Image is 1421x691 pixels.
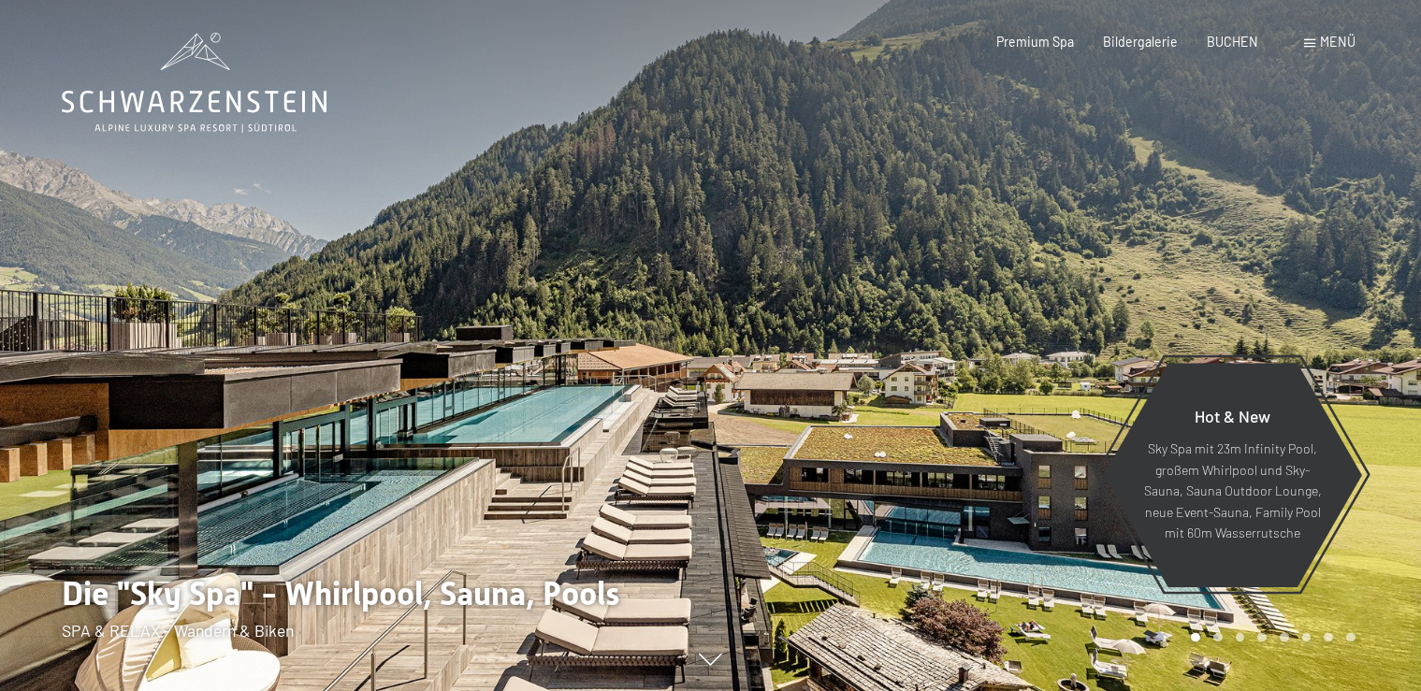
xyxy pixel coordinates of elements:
div: Carousel Page 2 [1213,633,1223,642]
div: Carousel Page 1 (Current Slide) [1191,633,1200,642]
div: Carousel Pagination [1184,633,1355,642]
div: Carousel Page 4 [1257,633,1267,642]
span: Hot & New [1195,406,1270,426]
a: Bildergalerie [1103,34,1178,50]
p: Sky Spa mit 23m Infinity Pool, großem Whirlpool und Sky-Sauna, Sauna Outdoor Lounge, neue Event-S... [1143,439,1322,544]
div: Carousel Page 6 [1302,633,1312,642]
a: Hot & New Sky Spa mit 23m Infinity Pool, großem Whirlpool und Sky-Sauna, Sauna Outdoor Lounge, ne... [1102,362,1363,588]
span: Menü [1320,34,1356,50]
span: Einwilligung Marketing* [529,390,684,409]
div: Carousel Page 3 [1236,633,1245,642]
div: Carousel Page 8 [1346,633,1356,642]
a: BUCHEN [1207,34,1258,50]
div: Carousel Page 5 [1280,633,1289,642]
a: Premium Spa [996,34,1074,50]
div: Carousel Page 7 [1324,633,1333,642]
